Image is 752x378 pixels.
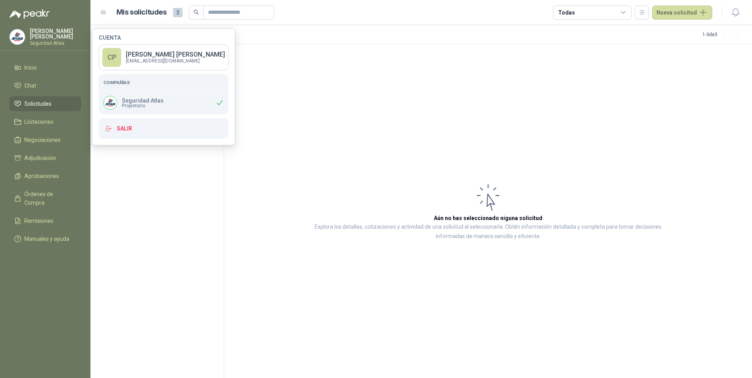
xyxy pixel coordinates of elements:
span: Chat [24,81,36,90]
span: Manuales y ayuda [24,235,69,243]
a: Negociaciones [9,132,81,147]
div: 1 - 3 de 3 [702,28,743,41]
a: Licitaciones [9,114,81,129]
a: Chat [9,78,81,93]
h3: Aún no has seleccionado niguna solicitud [434,214,542,222]
h4: Cuenta [99,35,229,40]
span: 3 [173,8,182,17]
button: Salir [99,118,229,139]
div: Company LogoSeguridad AtlasPropietario [99,91,229,114]
p: [PERSON_NAME] [PERSON_NAME] [30,28,81,39]
a: CP[PERSON_NAME] [PERSON_NAME][EMAIL_ADDRESS][DOMAIN_NAME] [99,44,229,70]
p: [EMAIL_ADDRESS][DOMAIN_NAME] [126,59,225,63]
a: Manuales y ayuda [9,231,81,246]
div: Todas [558,8,575,17]
a: Adjudicación [9,150,81,165]
p: Seguridad Atlas [30,41,81,46]
span: search [194,9,199,15]
img: Logo peakr [9,9,50,19]
span: Propietario [122,103,164,108]
a: Inicio [9,60,81,75]
a: Solicitudes [9,96,81,111]
span: Licitaciones [24,117,53,126]
p: [PERSON_NAME] [PERSON_NAME] [126,51,225,58]
button: Nueva solicitud [652,6,712,20]
img: Company Logo [104,96,117,109]
div: CP [102,48,121,67]
span: Aprobaciones [24,172,59,180]
p: Seguridad Atlas [122,98,164,103]
h5: Compañías [103,79,224,86]
p: Explora los detalles, cotizaciones y actividad de una solicitud al seleccionarla. Obtén informaci... [303,222,673,241]
span: Remisiones [24,217,53,225]
a: Órdenes de Compra [9,187,81,210]
span: Negociaciones [24,136,61,144]
span: Inicio [24,63,37,72]
span: Órdenes de Compra [24,190,74,207]
a: Remisiones [9,213,81,228]
span: Adjudicación [24,154,56,162]
a: Aprobaciones [9,169,81,183]
span: Solicitudes [24,99,52,108]
h1: Mis solicitudes [116,7,167,18]
img: Company Logo [10,29,25,44]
